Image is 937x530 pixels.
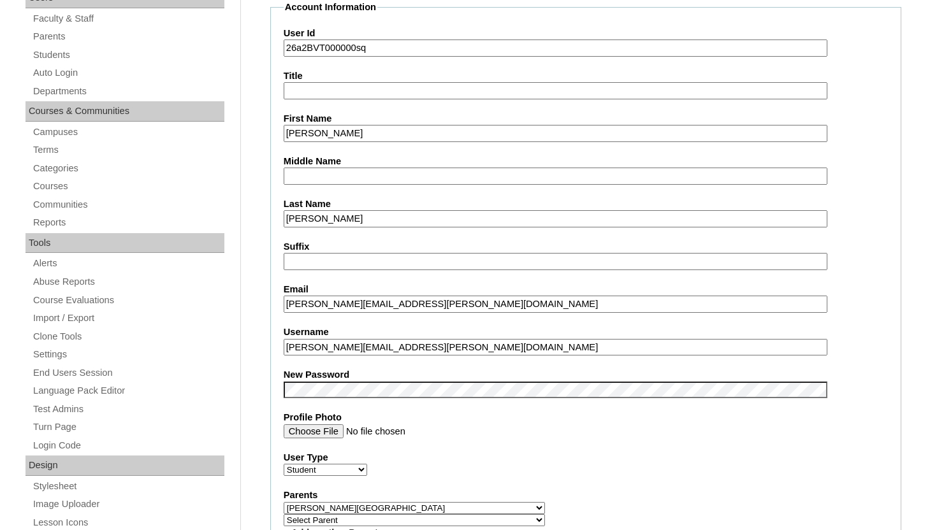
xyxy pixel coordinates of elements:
[32,329,224,345] a: Clone Tools
[32,401,224,417] a: Test Admins
[32,47,224,63] a: Students
[32,65,224,81] a: Auto Login
[32,419,224,435] a: Turn Page
[284,240,888,254] label: Suffix
[284,112,888,125] label: First Name
[32,365,224,381] a: End Users Session
[32,255,224,271] a: Alerts
[32,383,224,399] a: Language Pack Editor
[32,478,224,494] a: Stylesheet
[284,155,888,168] label: Middle Name
[32,197,224,213] a: Communities
[284,326,888,339] label: Username
[32,161,224,176] a: Categories
[32,11,224,27] a: Faculty & Staff
[284,283,888,296] label: Email
[32,496,224,512] a: Image Uploader
[25,233,224,254] div: Tools
[32,83,224,99] a: Departments
[284,489,888,502] label: Parents
[25,101,224,122] div: Courses & Communities
[32,178,224,194] a: Courses
[32,29,224,45] a: Parents
[32,124,224,140] a: Campuses
[284,69,888,83] label: Title
[284,451,888,464] label: User Type
[284,411,888,424] label: Profile Photo
[32,310,224,326] a: Import / Export
[284,197,888,211] label: Last Name
[32,142,224,158] a: Terms
[284,368,888,382] label: New Password
[25,455,224,476] div: Design
[32,347,224,362] a: Settings
[284,27,888,40] label: User Id
[284,1,377,14] legend: Account Information
[32,292,224,308] a: Course Evaluations
[32,274,224,290] a: Abuse Reports
[32,215,224,231] a: Reports
[32,438,224,454] a: Login Code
